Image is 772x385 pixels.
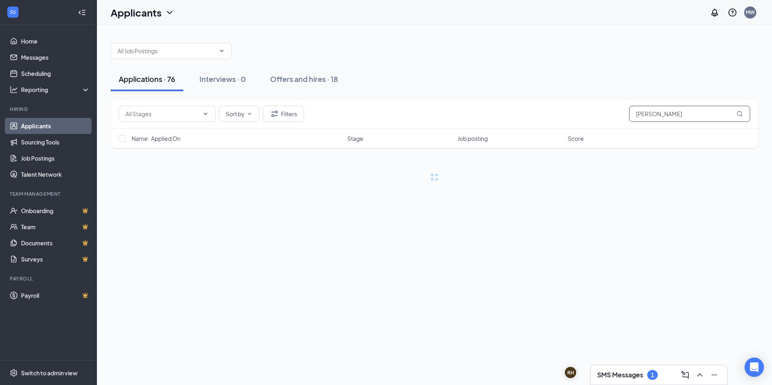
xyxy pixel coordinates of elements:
[21,33,90,49] a: Home
[78,8,86,17] svg: Collapse
[746,9,755,16] div: MW
[219,106,260,122] button: Sort byChevronDown
[679,368,692,381] button: ComposeMessage
[693,368,706,381] button: ChevronUp
[270,74,338,84] div: Offers and hires · 18
[263,106,304,122] button: Filter Filters
[21,287,90,303] a: PayrollCrown
[126,109,199,118] input: All Stages
[736,111,743,117] svg: MagnifyingGlass
[708,368,721,381] button: Minimize
[10,86,18,94] svg: Analysis
[10,275,88,282] div: Payroll
[21,134,90,150] a: Sourcing Tools
[218,48,225,54] svg: ChevronDown
[709,370,719,380] svg: Minimize
[347,134,363,142] span: Stage
[745,358,764,377] div: Open Intercom Messenger
[597,370,643,379] h3: SMS Messages
[21,118,90,134] a: Applicants
[680,370,690,380] svg: ComposeMessage
[226,111,245,117] span: Sort by
[21,150,90,166] a: Job Postings
[567,369,574,376] div: RH
[710,8,720,17] svg: Notifications
[10,369,18,377] svg: Settings
[199,74,246,84] div: Interviews · 0
[165,8,174,17] svg: ChevronDown
[21,369,78,377] div: Switch to admin view
[119,74,175,84] div: Applications · 76
[10,106,88,113] div: Hiring
[629,106,750,122] input: Search in applications
[270,109,279,119] svg: Filter
[21,251,90,267] a: SurveysCrown
[651,372,654,379] div: 1
[132,134,180,142] span: Name · Applied On
[10,190,88,197] div: Team Management
[695,370,705,380] svg: ChevronUp
[21,86,90,94] div: Reporting
[21,166,90,182] a: Talent Network
[21,235,90,251] a: DocumentsCrown
[728,8,737,17] svg: QuestionInfo
[21,49,90,65] a: Messages
[457,134,488,142] span: Job posting
[117,46,215,55] input: All Job Postings
[246,111,253,117] svg: ChevronDown
[21,203,90,219] a: OnboardingCrown
[21,65,90,82] a: Scheduling
[9,8,17,16] svg: WorkstreamLogo
[202,111,209,117] svg: ChevronDown
[21,219,90,235] a: TeamCrown
[111,6,162,19] h1: Applicants
[568,134,584,142] span: Score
